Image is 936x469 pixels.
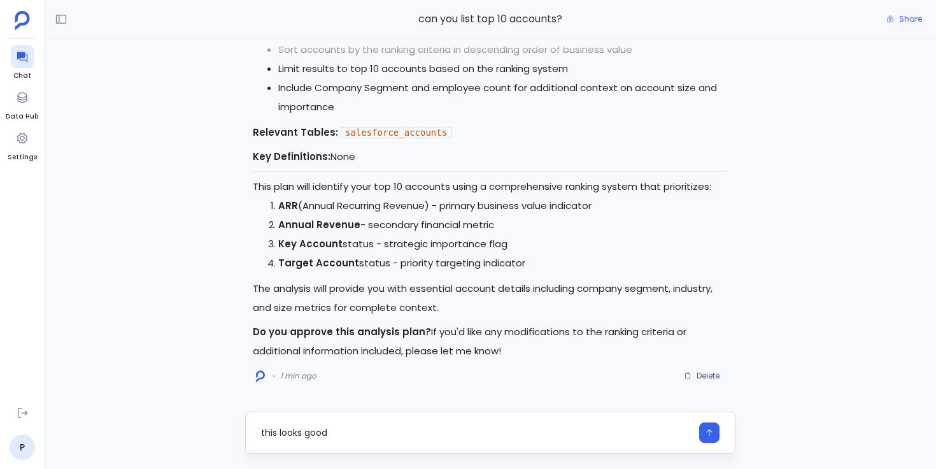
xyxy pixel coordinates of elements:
p: The analysis will provide you with essential account details including company segment, industry,... [253,279,728,317]
p: None [253,147,728,166]
span: Delete [697,371,720,381]
a: Chat [11,45,34,81]
li: status - priority targeting indicator [278,254,728,273]
span: Chat [11,71,34,81]
li: - secondary financial metric [278,215,728,234]
strong: Key Account [278,237,343,250]
li: status - strategic importance flag [278,234,728,254]
img: petavue logo [15,11,30,30]
p: If you'd like any modifications to the ranking criteria or additional information included, pleas... [253,322,728,361]
p: This plan will identify your top 10 accounts using a comprehensive ranking system that prioritizes: [253,177,728,196]
strong: ARR [278,199,298,212]
strong: Do you approve this analysis plan? [253,325,431,338]
textarea: this looks good [261,426,691,439]
a: Settings [8,127,37,162]
span: Share [899,14,922,24]
strong: Key Definitions: [253,150,330,163]
strong: Annual Revenue [278,218,360,231]
span: can you list top 10 accounts? [245,11,735,27]
strong: Target Account [278,256,359,270]
li: (Annual Recurring Revenue) - primary business value indicator [278,196,728,215]
li: Include Company Segment and employee count for additional context on account size and importance [278,78,728,117]
span: Settings [8,152,37,162]
a: P [10,435,35,460]
span: 1 min ago [280,371,316,381]
strong: Relevant Tables: [253,126,338,139]
span: Data Hub [6,112,38,122]
code: salesforce_accounts [341,127,451,138]
button: Share [879,10,930,28]
a: Data Hub [6,86,38,122]
img: logo [256,370,265,382]
li: Limit results to top 10 accounts based on the ranking system [278,59,728,78]
button: Delete [676,366,728,386]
